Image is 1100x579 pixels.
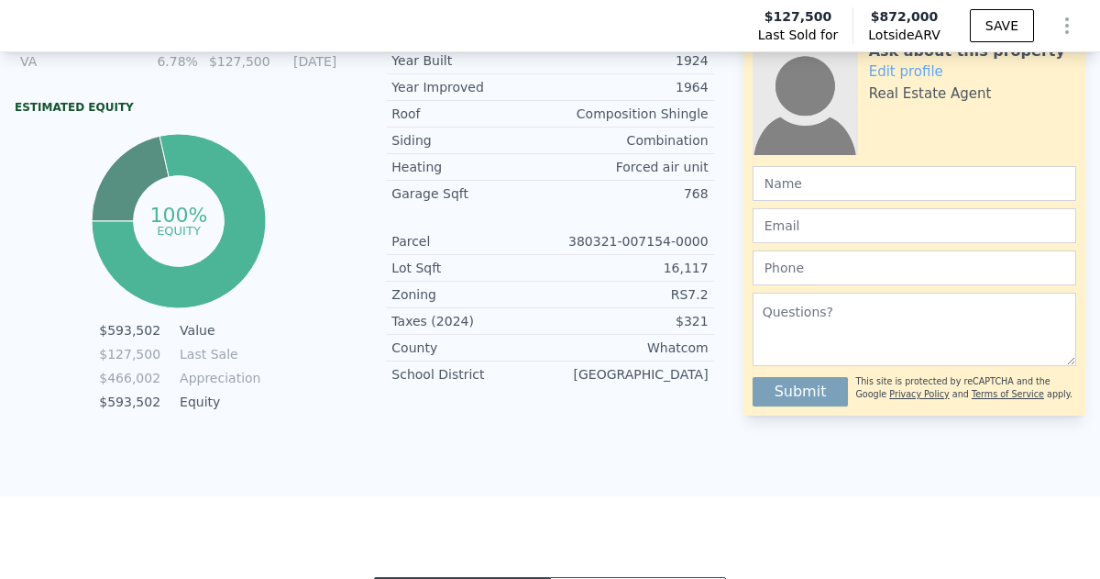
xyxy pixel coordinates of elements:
[550,339,709,357] div: Whatcom
[869,84,992,103] div: Real Estate Agent
[391,78,550,96] div: Year Improved
[98,344,161,364] td: $127,500
[176,368,258,388] td: Appreciation
[550,232,709,251] div: 380321-007154-0000
[98,320,161,340] td: $593,502
[15,100,342,115] div: Estimated Equity
[391,158,550,176] div: Heating
[281,52,337,71] div: [DATE]
[550,259,709,277] div: 16,117
[550,285,709,304] div: RS7.2
[889,389,949,399] a: Privacy Policy
[176,344,258,364] td: Last Sale
[176,392,258,412] td: Equity
[1049,7,1085,44] button: Show Options
[753,251,1076,285] input: Phone
[550,365,709,384] div: [GEOGRAPHIC_DATA]
[753,377,849,406] button: Submit
[550,158,709,176] div: Forced air unit
[855,370,1076,406] div: This site is protected by reCAPTCHA and the Google and apply.
[753,208,1076,243] input: Email
[391,184,550,203] div: Garage Sqft
[149,204,207,227] tspan: 100%
[98,392,161,412] td: $593,502
[391,232,550,251] div: Parcel
[20,52,131,71] div: VA
[869,63,943,80] a: Edit profile
[868,26,940,44] span: Lotside ARV
[550,131,709,150] div: Combination
[550,184,709,203] div: 768
[391,285,550,304] div: Zoning
[764,7,832,26] span: $127,500
[550,312,709,330] div: $321
[871,9,939,24] span: $872,000
[98,368,161,388] td: $466,002
[176,320,258,340] td: Value
[391,51,550,70] div: Year Built
[142,52,198,71] div: 6.78%
[391,312,550,330] div: Taxes (2024)
[157,223,201,237] tspan: equity
[550,51,709,70] div: 1924
[391,365,550,384] div: School District
[972,389,1044,399] a: Terms of Service
[970,9,1034,42] button: SAVE
[550,78,709,96] div: 1964
[391,105,550,123] div: Roof
[209,52,270,71] div: $127,500
[391,259,550,277] div: Lot Sqft
[758,26,839,44] span: Last Sold for
[391,339,550,357] div: County
[391,131,550,150] div: Siding
[550,105,709,123] div: Composition Shingle
[753,166,1076,201] input: Name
